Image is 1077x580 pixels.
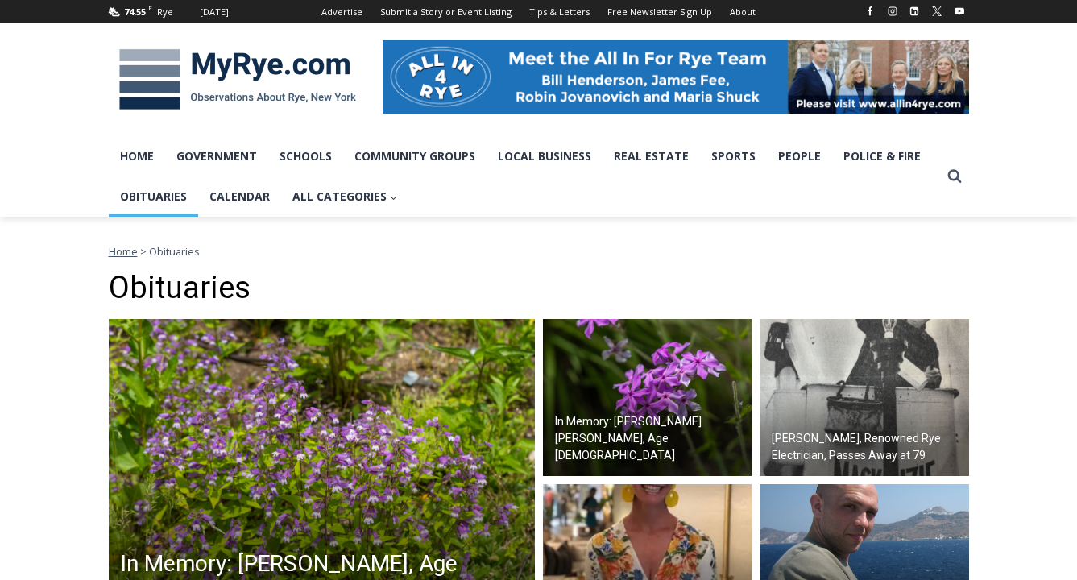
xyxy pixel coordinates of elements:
[281,176,409,217] a: All Categories
[157,5,173,19] div: Rye
[543,319,752,477] img: (PHOTO: Kim Eierman of EcoBeneficial designed and oversaw the installation of native plant beds f...
[165,136,268,176] a: Government
[109,270,969,307] h1: Obituaries
[198,176,281,217] a: Calendar
[700,136,767,176] a: Sports
[109,38,367,122] img: MyRye.com
[109,176,198,217] a: Obituaries
[555,413,748,464] h2: In Memory: [PERSON_NAME] [PERSON_NAME], Age [DEMOGRAPHIC_DATA]
[760,319,969,477] img: Obituary - Greg MacKenzie
[950,2,969,21] a: YouTube
[860,2,880,21] a: Facebook
[268,136,343,176] a: Schools
[200,5,229,19] div: [DATE]
[543,319,752,477] a: In Memory: [PERSON_NAME] [PERSON_NAME], Age [DEMOGRAPHIC_DATA]
[109,136,165,176] a: Home
[883,2,902,21] a: Instagram
[905,2,924,21] a: Linkedin
[767,136,832,176] a: People
[927,2,947,21] a: X
[760,319,969,477] a: [PERSON_NAME], Renowned Rye Electrician, Passes Away at 79
[383,40,969,113] img: All in for Rye
[292,188,398,205] span: All Categories
[832,136,932,176] a: Police & Fire
[109,243,969,259] nav: Breadcrumbs
[148,3,152,12] span: F
[343,136,487,176] a: Community Groups
[603,136,700,176] a: Real Estate
[487,136,603,176] a: Local Business
[772,430,965,464] h2: [PERSON_NAME], Renowned Rye Electrician, Passes Away at 79
[140,244,147,259] span: >
[124,6,146,18] span: 74.55
[149,244,200,259] span: Obituaries
[109,136,940,217] nav: Primary Navigation
[109,244,138,259] a: Home
[940,162,969,191] button: View Search Form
